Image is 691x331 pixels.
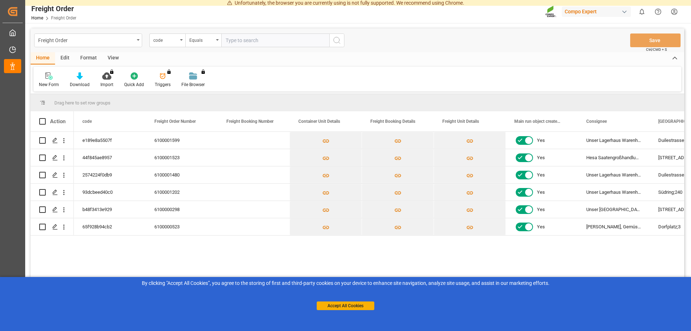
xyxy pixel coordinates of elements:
[153,35,178,44] div: code
[74,166,146,183] div: 2574224f0db9
[31,201,74,218] div: Press SPACE to select this row.
[82,119,92,124] span: code
[31,15,43,21] a: Home
[226,119,274,124] span: Freight Booking Number
[514,119,563,124] span: Main run object created Status
[578,201,650,218] div: Unser [GEOGRAPHIC_DATA]
[146,132,218,149] div: 6100001599
[442,119,479,124] span: Freight Unit Details
[634,4,650,20] button: show 0 new notifications
[537,149,545,166] span: Yes
[50,118,66,125] div: Action
[562,6,631,17] div: Compo Expert
[329,33,344,47] button: search button
[146,184,218,201] div: 6100001202
[537,184,545,201] span: Yes
[74,132,146,149] div: e189e8a5507f
[38,35,134,44] div: Freight Order
[5,279,686,287] div: By clicking "Accept All Cookies”, you agree to the storing of first and third-party cookies on yo...
[537,201,545,218] span: Yes
[537,132,545,149] span: Yes
[74,218,146,235] div: 65f928b94cb2
[298,119,340,124] span: Container Unit Details
[31,218,74,236] div: Press SPACE to select this row.
[537,219,545,235] span: Yes
[31,149,74,166] div: Press SPACE to select this row.
[189,35,214,44] div: Equals
[31,184,74,201] div: Press SPACE to select this row.
[74,184,146,201] div: 93dcbeed40c0
[74,201,146,218] div: b48f3413e929
[537,167,545,183] span: Yes
[34,33,142,47] button: open menu
[124,81,144,88] div: Quick Add
[102,52,124,64] div: View
[578,149,650,166] div: Hesa Saatengroßhandlung, Ges. [PERSON_NAME] & Co Ffg KG
[578,166,650,183] div: Unser Lagerhaus Warenhandels-, ges.m.b.H., Bau & Gartenmärkte
[146,166,218,183] div: 6100001480
[650,4,666,20] button: Help Center
[31,166,74,184] div: Press SPACE to select this row.
[578,218,650,235] div: [PERSON_NAME], Gemüsebau/Landwirt
[39,81,59,88] div: New Form
[586,119,607,124] span: Consignee
[70,81,90,88] div: Download
[55,52,75,64] div: Edit
[146,149,218,166] div: 6100001523
[154,119,196,124] span: Freight Order Number
[31,52,55,64] div: Home
[562,5,634,18] button: Compo Expert
[646,47,667,52] span: Ctrl/CMD + S
[630,33,681,47] button: Save
[578,184,650,201] div: Unser Lagerhaus Warenhandels-, ges.m.b.H., Bau & Gartenmärkte
[74,149,146,166] div: 44f845ae8957
[149,33,185,47] button: open menu
[31,132,74,149] div: Press SPACE to select this row.
[317,301,374,310] button: Accept All Cookies
[578,132,650,149] div: Unser Lagerhaus Warenhandels-, ges.m.b.H., Bau & Gartenmärkte
[545,5,557,18] img: Screenshot%202023-09-29%20at%2010.02.21.png_1712312052.png
[146,201,218,218] div: 6100000298
[31,3,76,14] div: Freight Order
[221,33,329,47] input: Type to search
[370,119,415,124] span: Freight Booking Details
[146,218,218,235] div: 6100000523
[54,100,110,106] span: Drag here to set row groups
[75,52,102,64] div: Format
[185,33,221,47] button: open menu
